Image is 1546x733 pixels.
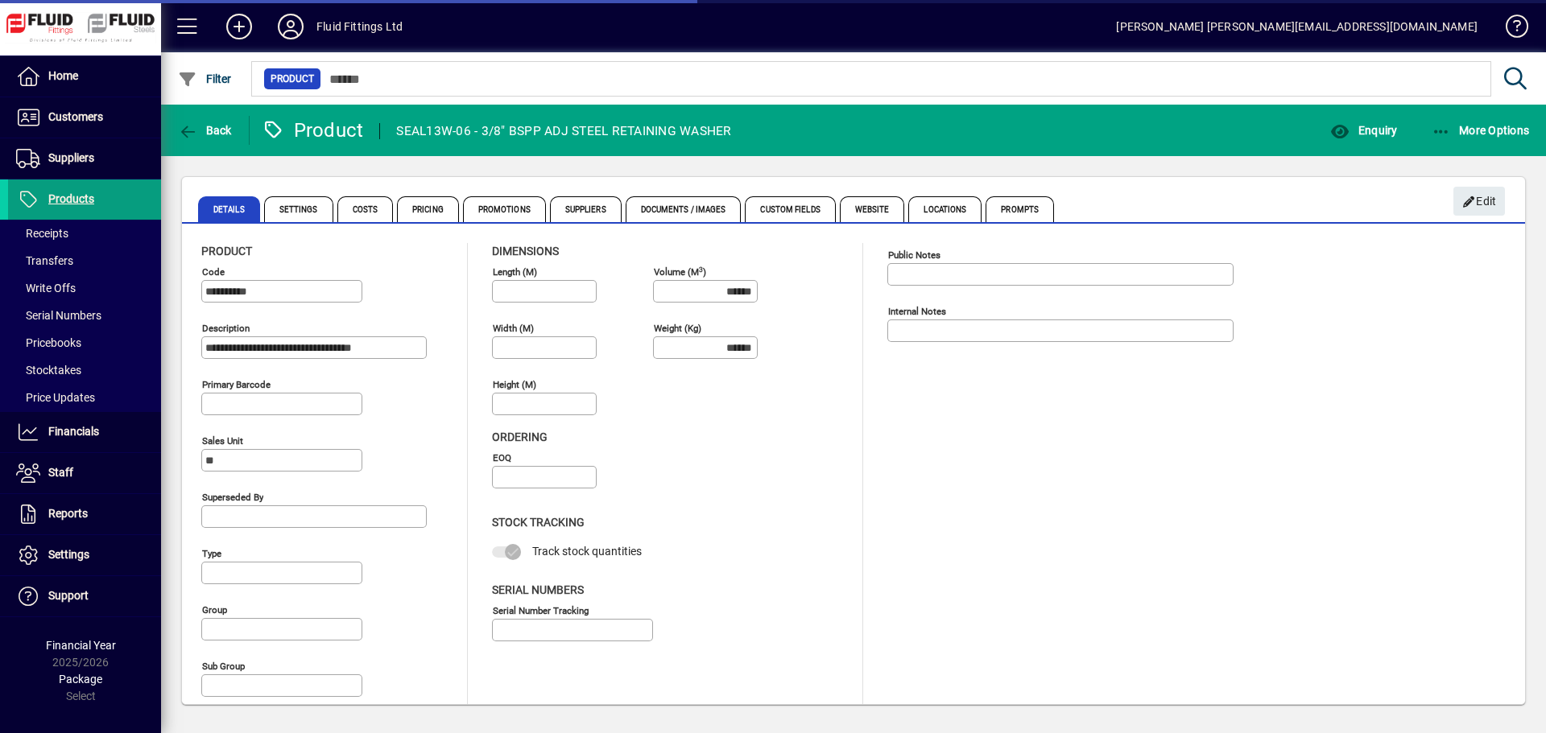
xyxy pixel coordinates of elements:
span: Back [178,124,232,137]
mat-label: Serial Number tracking [493,604,589,616]
mat-label: Width (m) [493,323,534,334]
div: SEAL13W-06 - 3/8" BSPP ADJ STEEL RETAINING WASHER [396,118,731,144]
div: Fluid Fittings Ltd [316,14,403,39]
a: Price Updates [8,384,161,411]
span: Support [48,589,89,602]
span: Documents / Images [626,196,742,222]
mat-label: Sub group [202,661,245,672]
button: More Options [1428,116,1534,145]
span: Settings [48,548,89,561]
a: Write Offs [8,274,161,302]
mat-label: Height (m) [493,379,536,390]
a: Customers [8,97,161,138]
span: Ordering [492,430,548,443]
span: Staff [48,466,73,479]
button: Back [174,116,236,145]
span: Pricebooks [16,336,81,349]
a: Support [8,576,161,616]
span: Suppliers [550,196,622,222]
app-page-header-button: Back [161,116,250,145]
a: Reports [8,494,161,534]
button: Add [213,12,265,41]
span: Dimensions [492,245,559,257]
span: Product [271,71,314,87]
mat-label: EOQ [493,452,511,463]
a: Pricebooks [8,329,161,356]
span: Receipts [16,227,68,240]
a: Knowledge Base [1494,3,1526,56]
span: Costs [337,196,394,222]
button: Filter [174,64,236,93]
span: Serial Numbers [492,583,584,596]
mat-label: Length (m) [493,266,537,278]
span: Customers [48,110,103,123]
span: Home [48,69,78,82]
span: Enquiry [1330,124,1397,137]
span: Locations [908,196,982,222]
span: Settings [264,196,333,222]
span: Price Updates [16,391,95,404]
span: Transfers [16,254,73,267]
span: Financials [48,425,99,438]
div: [PERSON_NAME] [PERSON_NAME][EMAIL_ADDRESS][DOMAIN_NAME] [1116,14,1478,39]
span: Promotions [463,196,546,222]
span: Details [198,196,260,222]
div: Product [262,117,364,143]
span: Custom Fields [745,196,835,222]
button: Edit [1453,187,1505,216]
span: Stock Tracking [492,516,585,529]
a: Transfers [8,247,161,274]
span: Reports [48,507,88,520]
a: Settings [8,535,161,575]
a: Stocktakes [8,356,161,384]
mat-label: Group [202,604,227,616]
mat-label: Description [202,323,250,334]
a: Staff [8,453,161,493]
span: Product [201,245,252,257]
button: Profile [265,12,316,41]
span: Serial Numbers [16,309,101,322]
mat-label: Sales unit [202,435,243,447]
span: Website [840,196,905,222]
mat-label: Type [202,548,221,559]
a: Serial Numbers [8,302,161,329]
mat-label: Weight (Kg) [654,323,701,334]
mat-label: Superseded by [202,492,263,503]
span: Write Offs [16,282,76,294]
span: More Options [1432,124,1530,137]
mat-label: Internal Notes [888,306,946,317]
a: Home [8,56,161,97]
span: Track stock quantities [532,545,642,558]
button: Enquiry [1326,116,1401,145]
mat-label: Code [202,266,225,278]
span: Financial Year [46,639,116,652]
span: Suppliers [48,151,94,164]
mat-label: Public Notes [888,249,940,261]
a: Receipts [8,220,161,247]
span: Pricing [397,196,459,222]
mat-label: Volume (m ) [654,266,706,278]
a: Suppliers [8,138,161,179]
sup: 3 [699,265,703,273]
mat-label: Primary barcode [202,379,271,390]
span: Stocktakes [16,364,81,377]
span: Filter [178,72,232,85]
span: Prompts [986,196,1054,222]
span: Edit [1462,188,1497,215]
a: Financials [8,412,161,452]
span: Products [48,192,94,205]
span: Package [59,673,102,686]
